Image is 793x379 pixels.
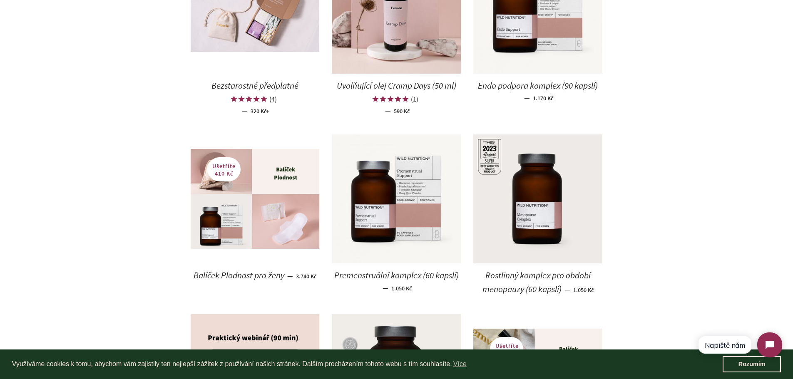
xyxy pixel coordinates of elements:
span: Bezstarostné předplatné [211,80,298,91]
a: Uvolňující olej Cramp Days (50 ml) (1) — 590 Kč [332,74,461,122]
span: 1.050 Kč [573,286,594,294]
a: Premenstruální komplex (60 kapslí) — 1.050 Kč [332,263,461,299]
span: Balíček Plodnost pro ženy [194,270,284,281]
span: Rostlinný komplex pro období menopauzy (60 kapslí) [482,270,591,295]
span: — [287,271,293,280]
span: Uvolňující olej Cramp Days (50 ml) [337,80,456,91]
p: Ušetříte 200 Kč [490,337,523,361]
span: 1.170 Kč [533,94,553,102]
span: 320 Kč [251,107,269,115]
span: — [242,106,248,115]
span: — [385,106,391,115]
span: — [564,285,570,294]
span: 3.740 Kč [296,272,316,280]
span: Endo podpora komplex (90 kapslí) [478,80,598,91]
iframe: Tidio Chat [691,325,789,364]
p: Ušetříte 410 Kč [207,157,241,181]
div: (1) [411,95,418,103]
span: — [383,283,388,292]
span: Premenstruální komplex (60 kapslí) [334,270,459,281]
a: learn more about cookies [452,358,468,370]
div: (4) [269,95,277,103]
span: — [524,93,530,102]
a: Endo podpora komplex (90 kapslí) — 1.170 Kč [473,74,602,109]
a: Rostlinný komplex pro období menopauzy (60 kapslí) — 1.050 Kč [473,263,602,302]
span: 590 Kč [394,107,410,115]
a: Balíček Plodnost pro ženy — 3.740 Kč [191,263,320,288]
span: Využíváme cookies k tomu, abychom vám zajistily ten nejlepší zážitek z používání našich stránek. ... [12,358,723,370]
a: Bezstarostné předplatné (4) — 320 Kč [191,74,320,122]
span: 1.050 Kč [391,285,412,292]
